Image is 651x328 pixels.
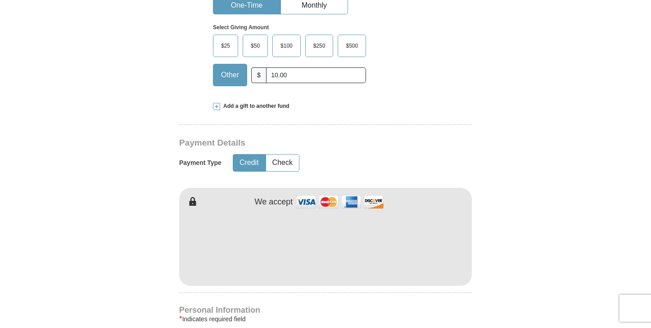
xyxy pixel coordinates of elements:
[233,155,265,171] button: Credit
[266,155,299,171] button: Check
[309,39,330,53] span: $250
[276,39,297,53] span: $100
[295,192,385,212] img: credit cards accepted
[217,39,235,53] span: $25
[251,67,267,83] span: $
[179,138,409,148] h3: Payment Details
[341,39,362,53] span: $500
[246,39,264,53] span: $50
[179,159,222,167] h5: Payment Type
[255,197,293,207] h4: We accept
[220,102,289,110] span: Add a gift to another fund
[213,24,269,31] strong: Select Giving Amount
[179,314,472,324] div: Indicates required field
[266,67,366,83] input: Other Amount
[179,306,472,314] h4: Personal Information
[217,68,244,82] span: Other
